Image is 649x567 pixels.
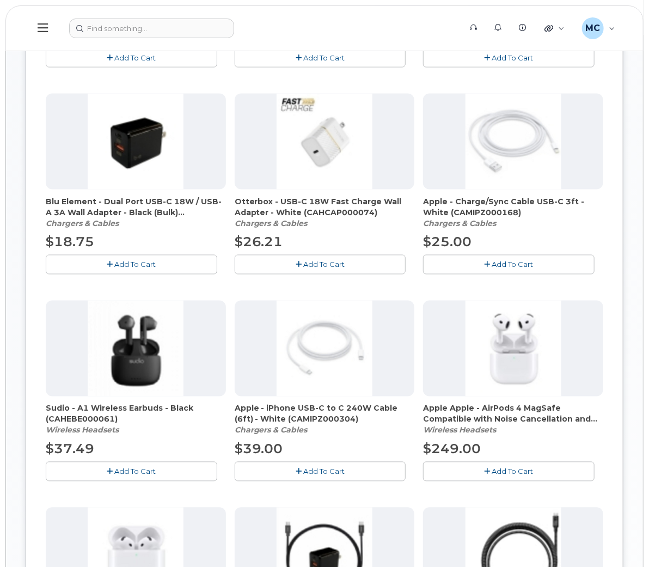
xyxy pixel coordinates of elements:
img: accessory36707.JPG [88,94,183,190]
span: $249.00 [423,441,481,457]
span: Apple - Charge/Sync Cable USB-C 3ft - White (CAMIPZ000168) [423,196,603,218]
span: Add To Cart [492,467,534,476]
span: $25.00 [423,234,472,250]
span: Add To Cart [303,467,345,476]
span: $26.21 [235,234,283,250]
div: Otterbox - USB-C 18W Fast Charge Wall Adapter - White (CAHCAP000074) [235,196,415,229]
span: MC [585,22,600,35]
em: Chargers & Cables [46,218,119,228]
span: Sudio - A1 Wireless Earbuds - Black (CAHEBE000061) [46,403,226,425]
div: Blu Element - Dual Port USB-C 18W / USB-A 3A Wall Adapter - Black (Bulk) (CAHCPZ000077) [46,196,226,229]
div: Mark Chapeskie [574,17,623,39]
span: Add To Cart [492,260,534,269]
button: Add To Cart [235,462,406,481]
img: accessory36681.JPG [277,94,372,190]
input: Find something... [69,19,234,38]
em: Wireless Headsets [46,425,119,435]
span: Add To Cart [114,260,156,269]
div: Apple - iPhone USB-C to C 240W Cable (6ft) - White (CAMIPZ000304) [235,403,415,436]
span: $39.00 [235,441,283,457]
span: Blu Element - Dual Port USB-C 18W / USB-A 3A Wall Adapter - Black (Bulk) (CAHCPZ000077) [46,196,226,218]
span: Add To Cart [303,260,345,269]
em: Chargers & Cables [423,218,496,228]
img: accessory36654.JPG [88,301,183,397]
span: Add To Cart [114,467,156,476]
div: Apple Apple - AirPods 4 MagSafe Compatible with Noise Cancellation and USB-C Charging Case - (CAH... [423,403,603,436]
span: Add To Cart [114,53,156,62]
button: Add To Cart [235,255,406,274]
img: accessory36513.JPG [466,301,561,397]
span: Add To Cart [492,53,534,62]
span: Otterbox - USB-C 18W Fast Charge Wall Adapter - White (CAHCAP000074) [235,196,415,218]
span: Add To Cart [303,53,345,62]
div: Quicklinks [537,17,572,39]
button: Add To Cart [423,48,595,67]
img: accessory36546.JPG [466,94,561,190]
button: Add To Cart [423,462,595,481]
button: Add To Cart [423,255,595,274]
img: accessory36547.JPG [277,301,372,397]
button: Add To Cart [235,48,406,67]
div: Sudio - A1 Wireless Earbuds - Black (CAHEBE000061) [46,403,226,436]
button: Add To Cart [46,48,217,67]
em: Chargers & Cables [235,218,308,228]
button: Add To Cart [46,255,217,274]
div: Apple - Charge/Sync Cable USB-C 3ft - White (CAMIPZ000168) [423,196,603,229]
span: Apple Apple - AirPods 4 MagSafe Compatible with Noise Cancellation and USB-C Charging Case - (CAH... [423,403,603,425]
em: Chargers & Cables [235,425,308,435]
span: $18.75 [46,234,94,250]
span: Apple - iPhone USB-C to C 240W Cable (6ft) - White (CAMIPZ000304) [235,403,415,425]
button: Add To Cart [46,462,217,481]
span: $37.49 [46,441,94,457]
em: Wireless Headsets [423,425,496,435]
